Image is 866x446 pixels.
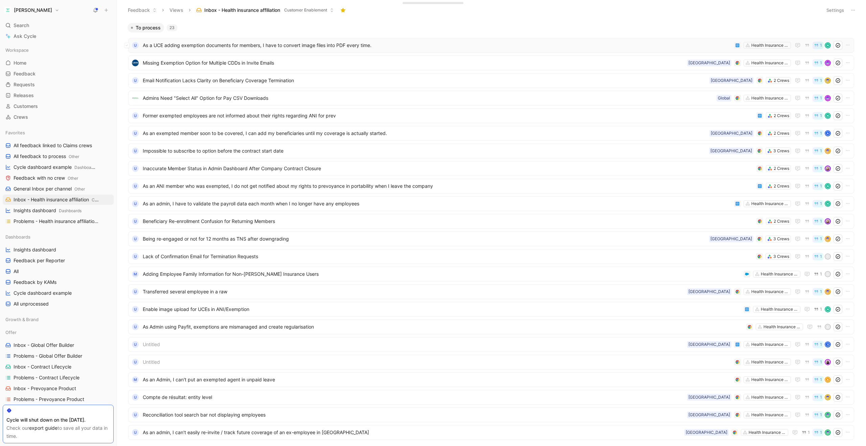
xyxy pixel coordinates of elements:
div: 2 Crews [774,218,789,225]
button: To process [128,23,164,32]
img: avatar [825,219,830,224]
div: Health Insurance Affiliation [751,288,789,295]
button: 1 [813,147,823,155]
span: Offer [5,329,17,336]
a: Problems - Global Offer Builder [3,351,114,361]
span: Inbox - Global Offer Builder [14,342,74,349]
span: 1 [820,202,822,206]
div: U [132,165,139,172]
button: 1 [813,288,823,295]
button: 1 [813,59,823,67]
div: A [825,377,830,382]
div: U [132,429,139,436]
div: d [825,272,830,276]
a: UAs an admin, I can't easily re-invite / track future coverage of an ex-employee in [GEOGRAPHIC_D... [128,425,854,440]
span: Untitled [143,358,731,366]
button: 1 [813,182,823,190]
span: All feedback to process [14,153,79,160]
span: Ask Cycle [14,32,36,40]
div: U [132,183,139,189]
div: 2 Crews [774,130,789,137]
button: 1 [813,165,823,172]
span: 1 [820,395,822,399]
div: Health Insurance Affiliation [761,306,799,313]
button: 1 [813,218,823,225]
img: avatar [825,96,830,101]
a: UBeing re-engaged or not for 12 months as TNS after downgrading3 Crews[GEOGRAPHIC_DATA]1avatar [128,231,854,246]
span: To process [136,24,161,31]
button: 1 [813,376,823,383]
div: [GEOGRAPHIC_DATA] [688,394,730,401]
a: Cycle dashboard example [3,288,114,298]
div: A [825,131,830,136]
div: N [825,113,830,118]
span: Beneficiary Re-enrollment Confusion for Returning Members [143,217,754,225]
div: [GEOGRAPHIC_DATA] [688,411,730,418]
img: Alan [4,7,11,14]
button: Feedback [125,5,160,15]
span: Inbox - Health insurance affiliation [14,196,100,203]
a: UReconciliation tool search bar not displaying employeesHealth Insurance Affiliation[GEOGRAPHIC_D... [128,407,854,422]
div: 3 Crews [773,253,789,260]
span: Home [14,60,26,66]
span: 1 [820,219,822,223]
span: Growth & Brand [5,316,39,323]
button: Inbox - Health insurance affiliationCustomer Enablement [193,5,337,15]
div: U [132,253,139,260]
div: U [132,306,139,313]
a: Inbox - Prevoyance Product [3,383,114,394]
div: Health Insurance Affiliation [751,376,789,383]
div: Growth & Brand [3,314,114,327]
div: U [132,411,139,418]
a: Problems - Contract Lifecycle [3,373,114,383]
button: 1 [800,429,811,436]
div: Dashboards [3,232,114,242]
span: Admins Need "Select All" Option for Pay CSV Downloads [143,94,714,102]
span: As an admin, I can't easily re-invite / track future coverage of an ex-employee in [GEOGRAPHIC_DATA] [143,428,682,437]
div: U [132,288,139,295]
button: Views [166,5,186,15]
a: Feedback by KAMs [3,277,114,287]
span: Former exempted employees are not informed about their rights regarding ANI for prev [143,112,754,120]
span: 1 [820,237,822,241]
span: All [14,268,19,275]
div: U [132,130,139,137]
a: Feedback per Reporter [3,255,114,266]
button: 1 [813,306,823,313]
div: S [825,342,830,347]
a: Problems - Health insurance affiliationCustomer Enablement [3,216,114,226]
div: N [825,184,830,188]
button: 1 [813,411,823,419]
a: All feedback linked to Claims crews [3,140,114,151]
span: As an Admin, I can't put an exempted agent in unpaid leave [143,376,731,384]
img: avatar [825,430,830,435]
div: Health Insurance Affiliation [751,411,789,418]
img: avatar [825,149,830,153]
div: 3 Crews [773,148,789,154]
button: 1 [813,253,823,260]
div: Health Insurance Affiliation [751,341,789,348]
span: 1 [820,307,822,311]
a: UTransferred several employee in a rawHealth Insurance Affiliation[GEOGRAPHIC_DATA]1avatar [128,284,854,299]
h1: [PERSON_NAME] [14,7,52,13]
a: logoMissing Exemption Option for Multiple CDDs in Invite EmailsHealth Insurance Affiliation[GEOGR... [128,55,854,70]
span: Dashboards [59,208,82,213]
span: Cycle dashboard example [14,164,96,171]
span: Problems - Global Offer Builder [14,353,82,359]
span: Inbox - Health insurance affiliation [204,7,280,14]
div: Favorites [3,128,114,138]
a: UAs an ANI member who was exempted, I do not get notified about my rights to prevoyance in portab... [128,179,854,194]
img: avatar [825,78,830,83]
div: Search [3,20,114,30]
span: 1 [820,342,822,347]
div: [GEOGRAPHIC_DATA] [711,77,752,84]
span: 1 [820,114,822,118]
div: U [132,341,139,348]
a: export guide [29,425,58,431]
div: U [132,112,139,119]
span: 1 [820,430,822,434]
a: Feedback [3,69,114,79]
span: Crews [14,114,28,120]
span: 1 [820,79,822,83]
a: General Inbox per channelOther [3,184,114,194]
